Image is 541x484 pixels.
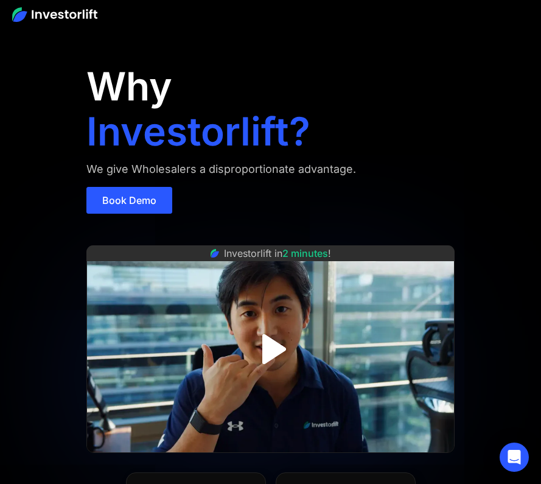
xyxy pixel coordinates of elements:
[282,247,328,259] span: 2 minutes
[86,112,310,151] h1: Investorlift?
[86,161,356,177] div: We give Wholesalers a disproportionate advantage.
[500,443,529,472] div: Open Intercom Messenger
[86,187,172,214] a: Book Demo
[243,322,298,376] a: open lightbox
[86,67,172,106] h1: Why
[224,246,331,261] div: Investorlift in !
